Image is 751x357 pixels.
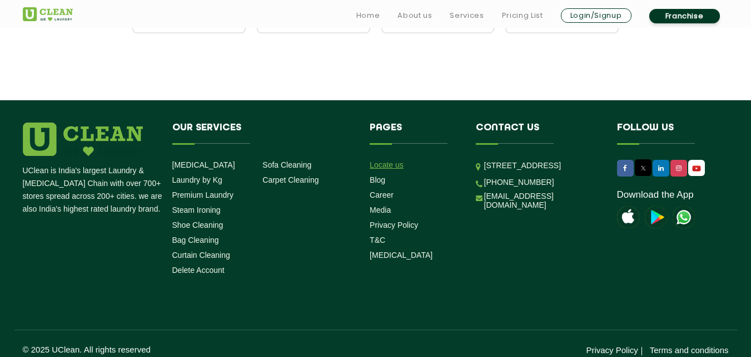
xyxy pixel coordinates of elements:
[23,7,73,21] img: UClean Laundry and Dry Cleaning
[370,190,394,199] a: Career
[476,123,600,144] h4: Contact us
[484,178,554,187] a: [PHONE_NUMBER]
[370,175,385,184] a: Blog
[172,123,354,144] h4: Our Services
[617,189,694,200] a: Download the App
[450,9,484,22] a: Services
[397,9,432,22] a: About us
[172,160,235,169] a: [MEDICAL_DATA]
[689,163,704,174] img: UClean Laundry and Dry Cleaning
[172,221,223,229] a: Shoe Cleaning
[356,9,380,22] a: Home
[617,123,715,144] h4: Follow us
[370,160,404,169] a: Locate us
[649,9,720,23] a: Franchise
[673,206,695,228] img: UClean Laundry and Dry Cleaning
[617,206,639,228] img: apple-icon.png
[172,236,219,244] a: Bag Cleaning
[262,160,311,169] a: Sofa Cleaning
[645,206,667,228] img: playstoreicon.png
[370,236,385,244] a: T&C
[172,251,230,260] a: Curtain Cleaning
[172,175,222,184] a: Laundry by Kg
[23,123,143,156] img: logo.png
[561,8,631,23] a: Login/Signup
[370,206,391,214] a: Media
[172,190,234,199] a: Premium Laundry
[262,175,319,184] a: Carpet Cleaning
[484,192,600,209] a: [EMAIL_ADDRESS][DOMAIN_NAME]
[502,9,543,22] a: Pricing List
[172,206,221,214] a: Steam Ironing
[370,251,432,260] a: [MEDICAL_DATA]
[370,221,418,229] a: Privacy Policy
[370,123,459,144] h4: Pages
[23,345,376,354] p: © 2025 UClean. All rights reserved
[650,345,729,355] a: Terms and conditions
[23,164,164,216] p: UClean is India's largest Laundry & [MEDICAL_DATA] Chain with over 700+ stores spread across 200+...
[484,159,600,172] p: [STREET_ADDRESS]
[586,345,638,355] a: Privacy Policy
[172,266,225,275] a: Delete Account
